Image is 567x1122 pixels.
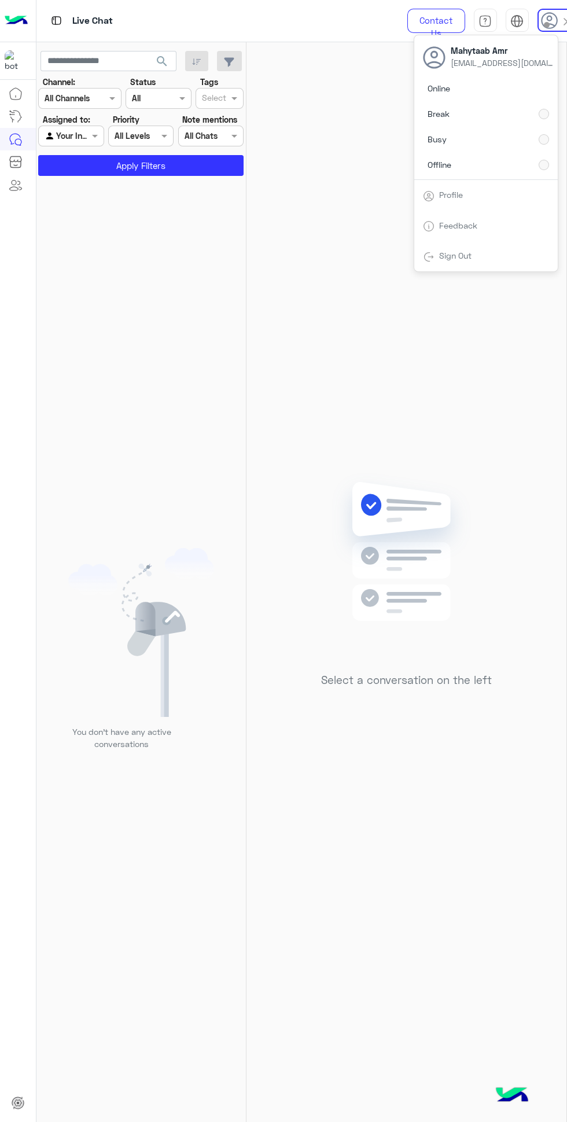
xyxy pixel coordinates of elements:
[323,473,490,665] img: no messages
[510,14,524,28] img: tab
[321,674,492,687] h5: Select a conversation on the left
[439,220,477,230] a: Feedback
[43,76,75,88] label: Channel:
[200,91,226,106] div: Select
[5,50,25,71] img: 1403182699927242
[451,57,555,69] span: [EMAIL_ADDRESS][DOMAIN_NAME]
[49,13,64,28] img: tab
[423,190,435,202] img: tab
[200,76,218,88] label: Tags
[43,113,90,126] label: Assigned to:
[155,54,169,68] span: search
[72,13,113,29] p: Live Chat
[63,726,180,751] p: You don’t have any active conversations
[182,113,237,126] label: Note mentions
[113,113,139,126] label: Priority
[439,251,472,260] a: Sign Out
[148,51,176,76] button: search
[478,14,492,28] img: tab
[407,9,465,33] a: Contact Us
[130,76,156,88] label: Status
[423,220,435,232] img: tab
[423,251,435,263] img: tab
[492,1076,532,1116] img: hulul-logo.png
[451,45,555,57] span: Mahytaab Amr
[439,190,463,200] a: Profile
[474,9,497,33] a: tab
[38,155,244,176] button: Apply Filters
[5,9,28,33] img: Logo
[68,548,214,717] img: empty users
